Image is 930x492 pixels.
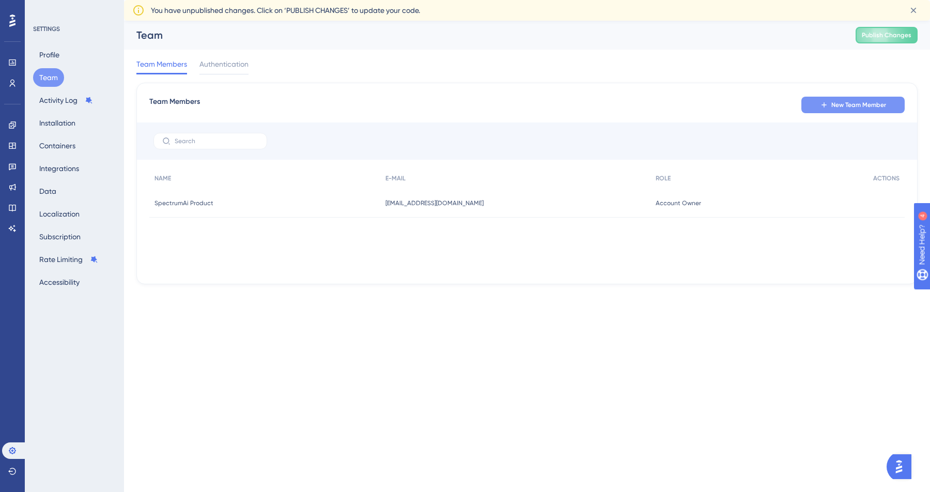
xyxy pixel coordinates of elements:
[199,58,249,70] span: Authentication
[831,101,886,109] span: New Team Member
[801,97,905,113] button: New Team Member
[136,28,830,42] div: Team
[33,159,85,178] button: Integrations
[175,137,258,145] input: Search
[149,96,200,114] span: Team Members
[136,58,187,70] span: Team Members
[33,91,99,110] button: Activity Log
[33,25,117,33] div: SETTINGS
[656,199,701,207] span: Account Owner
[24,3,65,15] span: Need Help?
[33,205,86,223] button: Localization
[151,4,420,17] span: You have unpublished changes. Click on ‘PUBLISH CHANGES’ to update your code.
[385,199,484,207] span: [EMAIL_ADDRESS][DOMAIN_NAME]
[873,174,900,182] span: ACTIONS
[33,114,82,132] button: Installation
[33,182,63,201] button: Data
[154,199,213,207] span: SpectrumAi Product
[33,250,104,269] button: Rate Limiting
[656,174,671,182] span: ROLE
[33,136,82,155] button: Containers
[862,31,911,39] span: Publish Changes
[856,27,918,43] button: Publish Changes
[385,174,406,182] span: E-MAIL
[33,273,86,291] button: Accessibility
[33,227,87,246] button: Subscription
[154,174,171,182] span: NAME
[887,451,918,482] iframe: UserGuiding AI Assistant Launcher
[33,45,66,64] button: Profile
[72,5,75,13] div: 4
[33,68,64,87] button: Team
